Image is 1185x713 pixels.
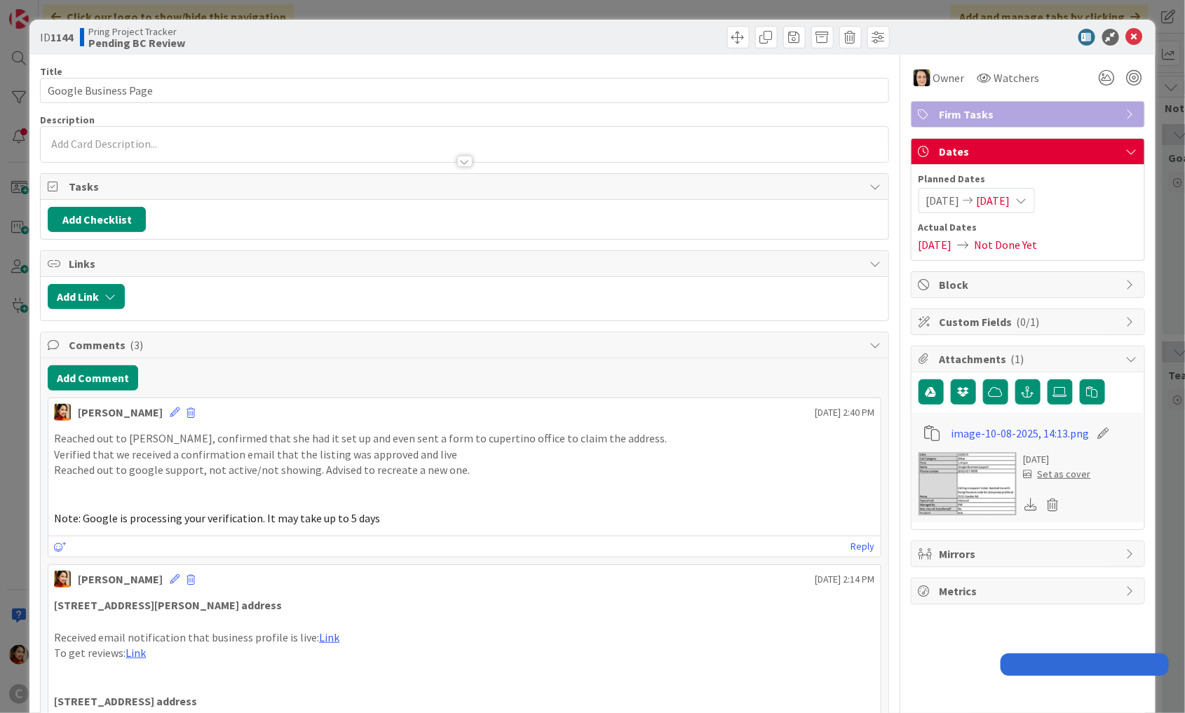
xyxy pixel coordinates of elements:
span: Description [40,114,95,126]
a: Reply [851,538,875,555]
span: [DATE] [919,236,952,253]
span: Dates [940,143,1119,160]
span: Mirrors [940,545,1119,562]
span: Note: Google is processing your verification. It may take up to 5 days [54,511,380,525]
div: [DATE] [1024,452,1091,467]
strong: [STREET_ADDRESS] address [54,694,197,708]
b: 1144 [50,30,73,44]
p: Verified that we received a confirmation email that the listing was approved and live [54,447,875,463]
strong: [STREET_ADDRESS][PERSON_NAME] address [54,598,282,612]
span: Custom Fields [940,313,1119,330]
p: Reached out to google support, not active/not showing. Advised to recreate a new one. [54,462,875,478]
span: Attachments [940,351,1119,367]
span: ( 0/1 ) [1017,315,1040,329]
span: [DATE] 2:40 PM [815,405,875,420]
a: Link [319,630,339,644]
span: Pring Project Tracker [88,26,185,37]
label: Title [40,65,62,78]
span: Block [940,276,1119,293]
span: Owner [933,69,965,86]
div: [PERSON_NAME] [78,404,163,421]
div: Download [1024,496,1039,514]
span: [DATE] [977,192,1010,209]
button: Add Checklist [48,207,146,232]
span: Planned Dates [919,172,1137,186]
div: Set as cover [1024,467,1091,482]
img: PM [54,571,71,588]
span: Links [69,255,863,272]
a: image-10-08-2025, 14:13.png [951,425,1089,442]
button: Add Link [48,284,125,309]
img: PM [54,404,71,421]
span: Actual Dates [919,220,1137,235]
input: type card name here... [40,78,889,103]
span: Metrics [940,583,1119,599]
div: [PERSON_NAME] [78,571,163,588]
span: Comments [69,337,863,353]
span: Tasks [69,178,863,195]
p: Received email notification that business profile is live: [54,630,875,646]
span: ( 1 ) [1011,352,1024,366]
p: To get reviews: [54,645,875,661]
p: Reached out to [PERSON_NAME], confirmed that she had it set up and even sent a form to cupertino ... [54,430,875,447]
span: [DATE] [926,192,960,209]
img: BL [914,69,930,86]
span: Firm Tasks [940,106,1119,123]
button: Add Comment [48,365,138,391]
a: Link [126,646,146,660]
span: ( 3 ) [130,338,143,352]
span: ID [40,29,73,46]
b: Pending BC Review [88,37,185,48]
span: Watchers [994,69,1040,86]
span: Not Done Yet [975,236,1038,253]
span: [DATE] 2:14 PM [815,572,875,587]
